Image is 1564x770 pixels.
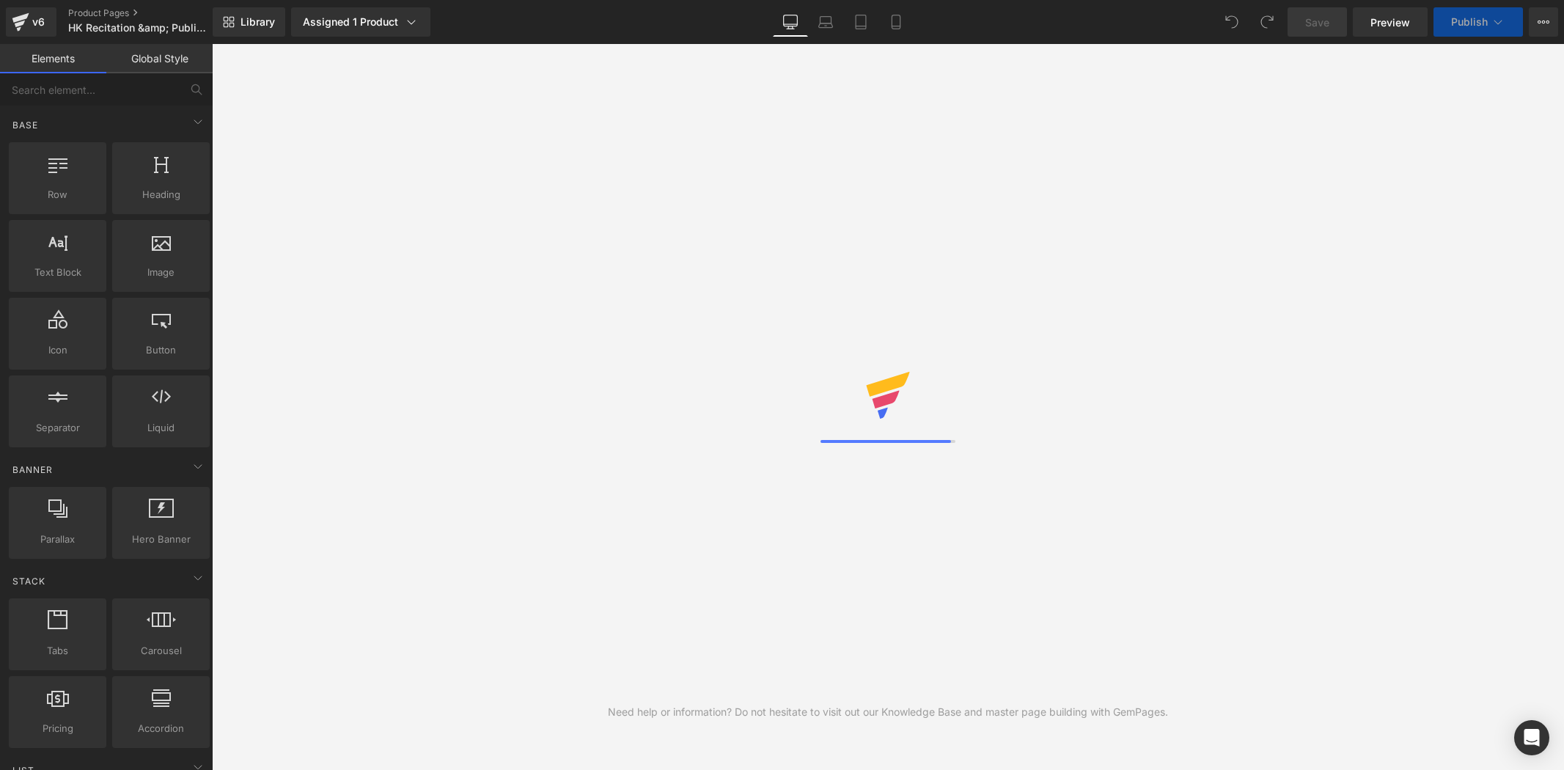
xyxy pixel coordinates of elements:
[303,15,419,29] div: Assigned 1 Product
[11,574,47,588] span: Stack
[13,187,102,202] span: Row
[106,44,213,73] a: Global Style
[843,7,878,37] a: Tablet
[13,643,102,659] span: Tabs
[13,342,102,358] span: Icon
[773,7,808,37] a: Desktop
[1451,16,1488,28] span: Publish
[13,532,102,547] span: Parallax
[1433,7,1523,37] button: Publish
[117,532,205,547] span: Hero Banner
[213,7,285,37] a: New Library
[1305,15,1329,30] span: Save
[808,7,843,37] a: Laptop
[68,7,237,19] a: Product Pages
[117,643,205,659] span: Carousel
[1514,720,1549,755] div: Open Intercom Messenger
[13,721,102,736] span: Pricing
[878,7,914,37] a: Mobile
[608,704,1168,720] div: Need help or information? Do not hesitate to visit out our Knowledge Base and master page buildin...
[11,118,40,132] span: Base
[6,7,56,37] a: v6
[29,12,48,32] div: v6
[1252,7,1282,37] button: Redo
[13,265,102,280] span: Text Block
[68,22,209,34] span: HK Recitation &amp; Public Speaking Competition
[117,420,205,436] span: Liquid
[1529,7,1558,37] button: More
[117,265,205,280] span: Image
[11,463,54,477] span: Banner
[13,420,102,436] span: Separator
[117,187,205,202] span: Heading
[241,15,275,29] span: Library
[117,721,205,736] span: Accordion
[117,342,205,358] span: Button
[1370,15,1410,30] span: Preview
[1353,7,1428,37] a: Preview
[1217,7,1247,37] button: Undo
